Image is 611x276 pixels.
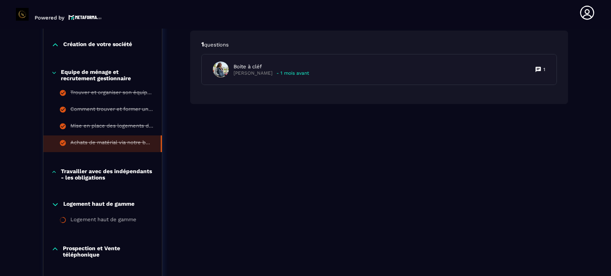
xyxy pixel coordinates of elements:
[234,70,272,76] p: [PERSON_NAME]
[276,70,309,76] p: - 1 mois avant
[68,14,102,21] img: logo
[35,15,64,21] p: Powered by
[543,66,545,73] p: 1
[70,216,136,225] div: Logement haut de gamme
[61,168,154,181] p: Travailler avec des indépendants - les obligations
[63,201,134,208] p: Logement haut de gamme
[70,106,154,115] div: Comment trouver et former un gestionnaire pour vos logements
[70,89,154,98] div: Trouver et organiser son équipe de ménage
[16,8,29,21] img: logo-branding
[70,139,153,148] div: Achats de matérial via notre boutique PrestaHome
[63,41,132,49] p: Création de votre société
[204,42,229,48] span: questions
[63,245,154,258] p: Prospection et Vente téléphonique
[234,63,309,70] p: Boite à cléf
[70,123,154,131] div: Mise en place des logements dans votre conciergerie
[201,40,557,49] p: 1
[61,69,154,81] p: Equipe de ménage et recrutement gestionnaire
